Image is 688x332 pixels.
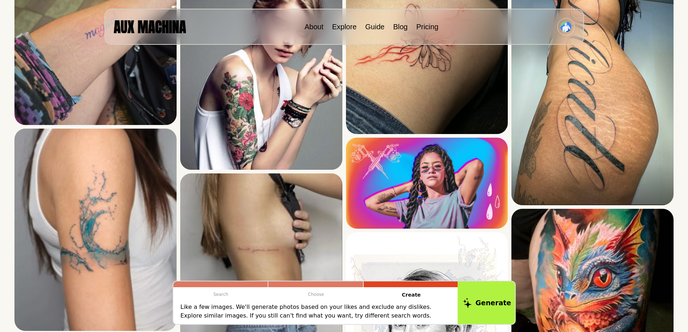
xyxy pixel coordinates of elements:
[416,23,438,31] a: Pricing
[561,21,571,32] img: Avatar
[365,23,384,31] a: Guide
[173,287,269,302] p: Search
[364,287,459,303] p: Create
[346,138,508,229] img: Search result
[181,303,452,320] p: Like a few images. We'll generate photos based on your likes and exclude any dislikes. Explore si...
[114,20,186,33] img: AUX MACHINA
[304,23,323,31] a: About
[14,129,177,331] img: Search result
[393,23,408,31] a: Blog
[458,280,516,325] button: Generate
[332,23,356,31] a: Explore
[268,287,364,302] p: Choose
